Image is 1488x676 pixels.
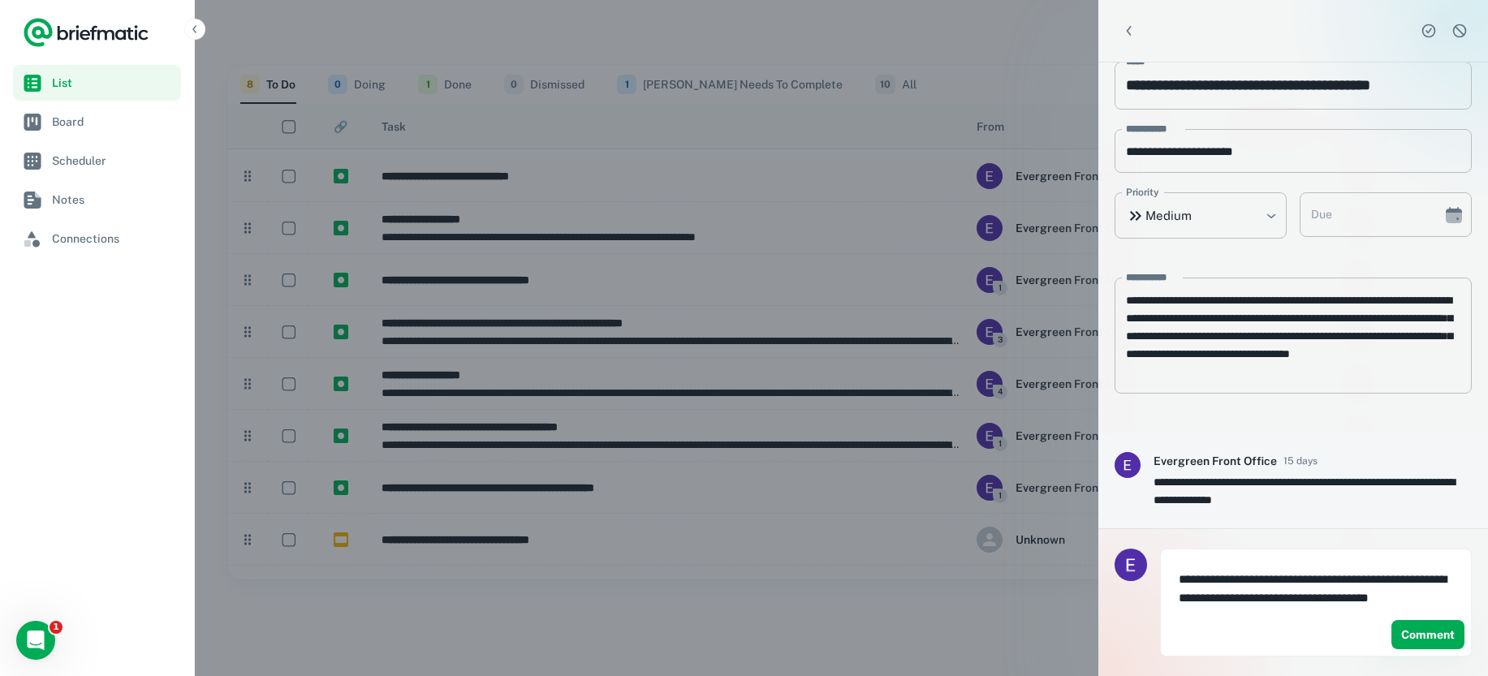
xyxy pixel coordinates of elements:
button: Back [1115,16,1144,45]
a: Board [13,104,181,140]
a: List [13,65,181,101]
a: Connections [13,221,181,256]
span: List [52,74,175,92]
button: Dismiss task [1447,19,1472,43]
span: 1 [50,621,63,634]
button: Complete task [1417,19,1441,43]
div: Medium [1115,192,1287,239]
a: Scheduler [13,143,181,179]
span: Notes [52,191,175,209]
label: Priority [1126,185,1159,200]
button: Choose date [1438,199,1470,231]
button: Comment [1391,620,1464,649]
iframe: Intercom live chat [16,621,55,660]
span: Board [52,113,175,131]
a: Notes [13,182,181,217]
span: Scheduler [52,152,175,170]
span: Connections [52,230,175,248]
a: Logo [23,16,149,49]
span: 15 days [1283,454,1318,468]
img: Evergreen Front Office [1115,549,1147,581]
img: ACg8ocKEnd85GMpc7C0H8eBAdxUFF5FG9_b1NjbhyUUEuV6RlVZoOA=s96-c [1115,452,1141,478]
div: scrollable content [1098,62,1488,528]
h6: Evergreen Front Office [1154,452,1277,470]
